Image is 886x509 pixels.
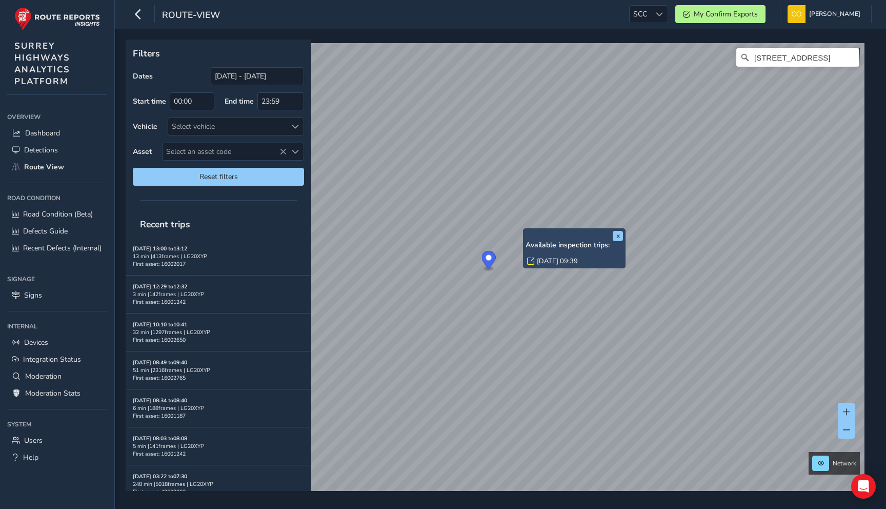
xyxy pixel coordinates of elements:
a: Help [7,449,107,466]
span: Reset filters [140,172,296,182]
button: My Confirm Exports [675,5,766,23]
div: 248 min | 5018 frames | LG20XYP [133,480,304,488]
span: First asset: 16001187 [133,412,186,420]
img: diamond-layout [788,5,806,23]
span: Dashboard [25,128,60,138]
a: Route View [7,159,107,175]
a: Recent Defects (Internal) [7,240,107,257]
span: Network [833,459,856,467]
span: Integration Status [23,355,81,364]
p: Filters [133,47,304,60]
label: Start time [133,96,166,106]
button: [PERSON_NAME] [788,5,864,23]
label: Asset [133,147,152,156]
span: Help [23,453,38,462]
div: Map marker [482,251,496,272]
span: My Confirm Exports [694,9,758,19]
strong: [DATE] 12:29 to 12:32 [133,283,187,290]
span: Detections [24,145,58,155]
div: 13 min | 413 frames | LG20XYP [133,252,304,260]
div: System [7,417,107,432]
strong: [DATE] 13:00 to 13:12 [133,245,187,252]
span: First asset: 16002765 [133,374,186,382]
strong: [DATE] 03:22 to 07:30 [133,473,187,480]
span: Recent trips [133,211,197,238]
a: Dashboard [7,125,107,142]
span: First asset: 16002650 [133,336,186,344]
a: Integration Status [7,351,107,368]
div: Overview [7,109,107,125]
a: Road Condition (Beta) [7,206,107,223]
span: [PERSON_NAME] [809,5,860,23]
canvas: Map [129,43,864,503]
h6: Available inspection trips: [526,241,623,250]
span: Route View [24,162,64,172]
span: First asset: 16001242 [133,450,186,458]
div: Internal [7,319,107,334]
a: Detections [7,142,107,159]
span: SCC [630,6,651,23]
input: Search [736,48,859,67]
span: SURREY HIGHWAYS ANALYTICS PLATFORM [14,40,70,87]
strong: [DATE] 08:34 to 08:40 [133,397,187,404]
label: Dates [133,71,153,81]
span: First asset: 16002017 [133,260,186,268]
a: Signs [7,287,107,304]
span: Select an asset code [163,143,287,160]
strong: [DATE] 08:03 to 08:08 [133,435,187,442]
span: Road Condition (Beta) [23,209,93,219]
div: Road Condition [7,190,107,206]
label: Vehicle [133,122,157,131]
div: Select an asset code [287,143,304,160]
div: 3 min | 142 frames | LG20XYP [133,290,304,298]
span: Defects Guide [23,226,68,236]
div: 32 min | 1297 frames | LG20XYP [133,328,304,336]
div: Signage [7,271,107,287]
a: Defects Guide [7,223,107,240]
span: Users [24,436,43,445]
div: 51 min | 2316 frames | LG20XYP [133,366,304,374]
div: Open Intercom Messenger [851,474,876,499]
span: First asset: 16001242 [133,298,186,306]
button: Reset filters [133,168,304,186]
div: 5 min | 141 frames | LG20XYP [133,442,304,450]
span: First asset: 42602062 [133,488,186,496]
button: x [613,231,623,241]
strong: [DATE] 10:10 to 10:41 [133,321,187,328]
span: route-view [162,9,220,23]
span: Signs [24,290,42,300]
strong: [DATE] 08:49 to 09:40 [133,359,187,366]
a: [DATE] 09:39 [537,257,578,266]
span: Moderation Stats [25,388,80,398]
div: Select vehicle [168,118,287,135]
div: 6 min | 188 frames | LG20XYP [133,404,304,412]
a: Moderation Stats [7,385,107,402]
a: Moderation [7,368,107,385]
span: Moderation [25,371,62,381]
a: Users [7,432,107,449]
img: rr logo [14,7,100,30]
a: Devices [7,334,107,351]
label: End time [225,96,254,106]
span: Recent Defects (Internal) [23,243,102,253]
span: Devices [24,338,48,347]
